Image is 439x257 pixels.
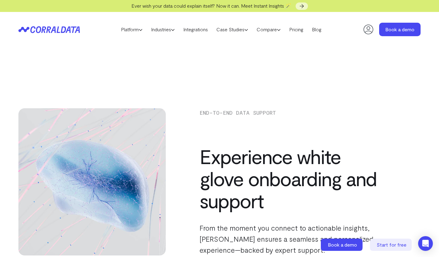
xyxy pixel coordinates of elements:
[212,25,252,34] a: Case Studies
[370,239,413,251] a: Start for free
[328,242,357,247] span: Book a demo
[379,23,421,36] a: Book a demo
[200,145,381,212] h1: Experience white glove onboarding and support
[308,25,326,34] a: Blog
[200,108,381,117] p: End-to-End Data Support
[285,25,308,34] a: Pricing
[147,25,179,34] a: Industries
[252,25,285,34] a: Compare
[321,239,364,251] a: Book a demo
[131,3,291,9] span: Ever wish your data could explain itself? Now it can. Meet Instant Insights 🪄
[117,25,147,34] a: Platform
[418,236,433,251] div: Open Intercom Messenger
[179,25,212,34] a: Integrations
[200,222,381,255] p: From the moment you connect to actionable insights, [PERSON_NAME] ensures a seamless and personal...
[377,242,406,247] span: Start for free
